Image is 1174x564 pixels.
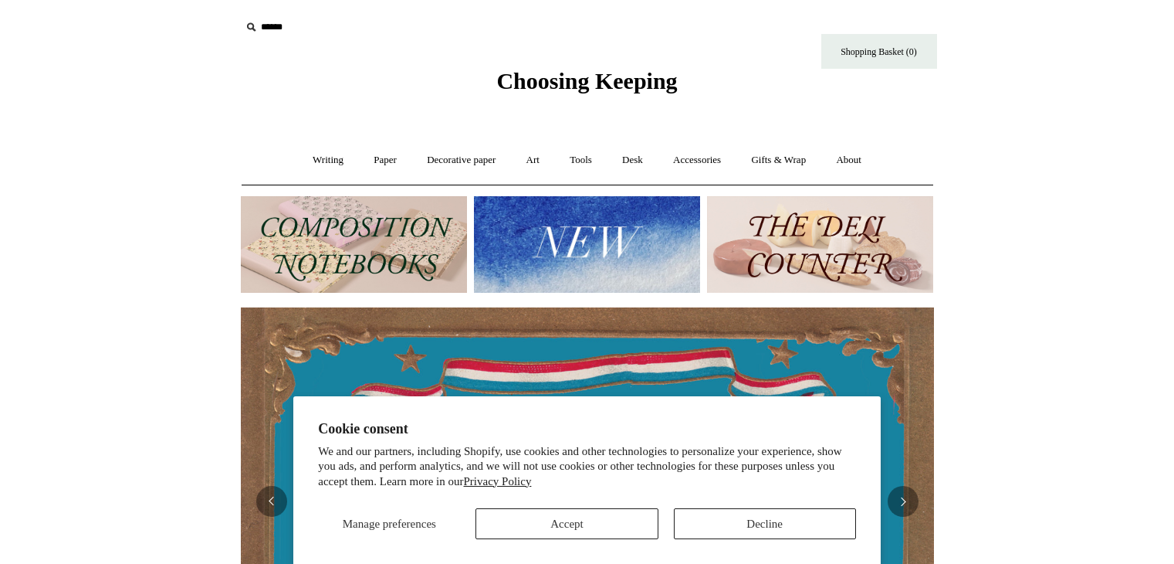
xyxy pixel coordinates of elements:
a: Privacy Policy [464,475,532,488]
button: Manage preferences [318,508,460,539]
a: Decorative paper [413,140,509,181]
img: The Deli Counter [707,196,933,293]
a: Accessories [659,140,735,181]
p: We and our partners, including Shopify, use cookies and other technologies to personalize your ex... [318,444,856,490]
a: Paper [360,140,411,181]
img: 202302 Composition ledgers.jpg__PID:69722ee6-fa44-49dd-a067-31375e5d54ec [241,196,467,293]
a: Tools [556,140,606,181]
span: Manage preferences [343,518,436,530]
a: Gifts & Wrap [737,140,820,181]
a: Choosing Keeping [496,80,677,91]
button: Previous [256,486,287,517]
a: About [822,140,875,181]
h2: Cookie consent [318,421,856,437]
img: New.jpg__PID:f73bdf93-380a-4a35-bcfe-7823039498e1 [474,196,700,293]
a: Shopping Basket (0) [821,34,937,69]
span: Choosing Keeping [496,68,677,93]
a: Writing [299,140,357,181]
a: Art [513,140,553,181]
button: Accept [475,508,658,539]
a: Desk [608,140,657,181]
button: Next [888,486,919,517]
button: Decline [674,508,856,539]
